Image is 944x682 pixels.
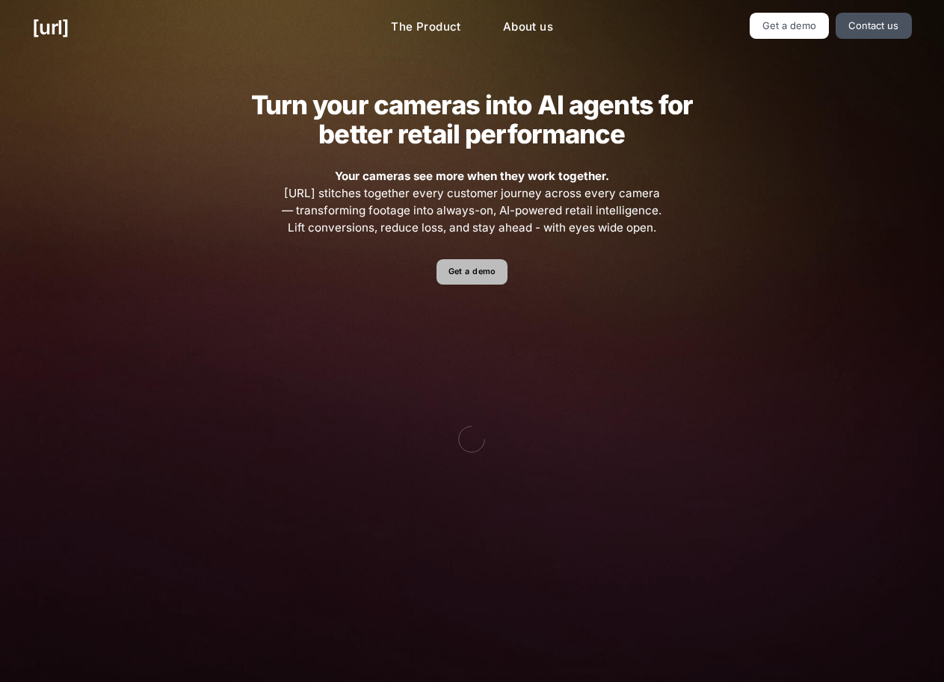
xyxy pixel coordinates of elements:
[280,168,664,236] span: [URL] stitches together every customer journey across every camera — transforming footage into al...
[836,13,912,39] a: Contact us
[750,13,830,39] a: Get a demo
[227,90,716,149] h2: Turn your cameras into AI agents for better retail performance
[436,259,508,285] a: Get a demo
[335,169,609,183] strong: Your cameras see more when they work together.
[32,13,69,42] a: [URL]
[491,13,565,42] a: About us
[379,13,473,42] a: The Product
